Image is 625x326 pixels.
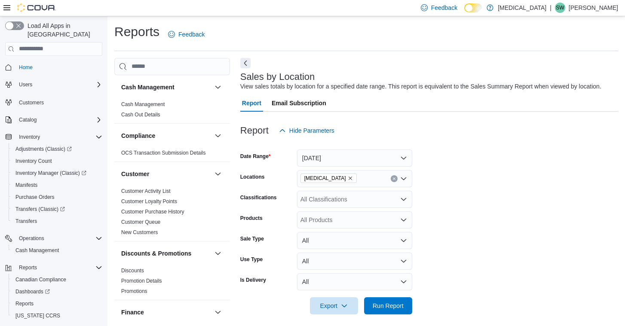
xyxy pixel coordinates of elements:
[121,170,211,178] button: Customer
[2,61,106,73] button: Home
[19,99,44,106] span: Customers
[121,198,177,205] span: Customer Loyalty Points
[2,79,106,91] button: Users
[15,62,36,73] a: Home
[15,115,40,125] button: Catalog
[12,204,68,214] a: Transfers (Classic)
[12,180,102,190] span: Manifests
[121,83,211,91] button: Cash Management
[121,208,184,215] span: Customer Purchase History
[15,97,102,107] span: Customers
[121,131,155,140] h3: Compliance
[240,256,263,263] label: Use Type
[240,194,277,201] label: Classifications
[9,191,106,203] button: Purchase Orders
[12,299,102,309] span: Reports
[15,62,102,73] span: Home
[9,155,106,167] button: Inventory Count
[12,311,64,321] a: [US_STATE] CCRS
[121,219,160,225] span: Customer Queue
[9,274,106,286] button: Canadian Compliance
[240,215,263,222] label: Products
[121,249,211,258] button: Discounts & Promotions
[464,3,482,12] input: Dark Mode
[19,81,32,88] span: Users
[240,235,264,242] label: Sale Type
[240,72,315,82] h3: Sales by Location
[240,82,601,91] div: View sales totals by location for a specified date range. This report is equivalent to the Sales ...
[12,286,102,297] span: Dashboards
[12,180,41,190] a: Manifests
[310,297,358,314] button: Export
[2,96,106,108] button: Customers
[15,97,47,108] a: Customers
[400,175,407,182] button: Open list of options
[555,3,565,13] div: Sonny Wong
[12,156,55,166] a: Inventory Count
[121,101,165,108] span: Cash Management
[15,132,43,142] button: Inventory
[121,229,158,236] span: New Customers
[9,244,106,256] button: Cash Management
[348,176,353,181] button: Remove Muse from selection in this group
[9,215,106,227] button: Transfers
[114,99,230,123] div: Cash Management
[121,219,160,225] a: Customer Queue
[12,156,102,166] span: Inventory Count
[240,277,266,283] label: Is Delivery
[2,114,106,126] button: Catalog
[297,273,412,290] button: All
[121,267,144,274] span: Discounts
[114,186,230,241] div: Customer
[297,232,412,249] button: All
[15,262,40,273] button: Reports
[121,308,211,317] button: Finance
[15,206,65,213] span: Transfers (Classic)
[121,188,171,194] a: Customer Activity List
[121,188,171,195] span: Customer Activity List
[114,148,230,161] div: Compliance
[121,131,211,140] button: Compliance
[15,79,102,90] span: Users
[15,115,102,125] span: Catalog
[364,297,412,314] button: Run Report
[297,253,412,270] button: All
[15,276,66,283] span: Canadian Compliance
[556,3,564,13] span: SW
[121,229,158,235] a: New Customers
[213,307,223,317] button: Finance
[17,3,56,12] img: Cova
[15,182,37,189] span: Manifests
[19,116,37,123] span: Catalog
[12,274,70,285] a: Canadian Compliance
[242,94,261,112] span: Report
[19,264,37,271] span: Reports
[121,288,147,294] a: Promotions
[213,131,223,141] button: Compliance
[12,245,102,256] span: Cash Management
[12,192,58,202] a: Purchase Orders
[165,26,208,43] a: Feedback
[15,262,102,273] span: Reports
[12,274,102,285] span: Canadian Compliance
[121,111,160,118] span: Cash Out Details
[213,169,223,179] button: Customer
[12,144,75,154] a: Adjustments (Classic)
[121,278,162,284] a: Promotion Details
[240,125,269,136] h3: Report
[2,262,106,274] button: Reports
[121,150,206,156] a: OCS Transaction Submission Details
[12,168,102,178] span: Inventory Manager (Classic)
[373,302,404,310] span: Run Report
[15,146,72,152] span: Adjustments (Classic)
[9,203,106,215] a: Transfers (Classic)
[9,310,106,322] button: [US_STATE] CCRS
[400,196,407,203] button: Open list of options
[272,94,326,112] span: Email Subscription
[121,268,144,274] a: Discounts
[12,311,102,321] span: Washington CCRS
[121,288,147,295] span: Promotions
[550,3,551,13] p: |
[121,249,191,258] h3: Discounts & Promotions
[498,3,546,13] p: [MEDICAL_DATA]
